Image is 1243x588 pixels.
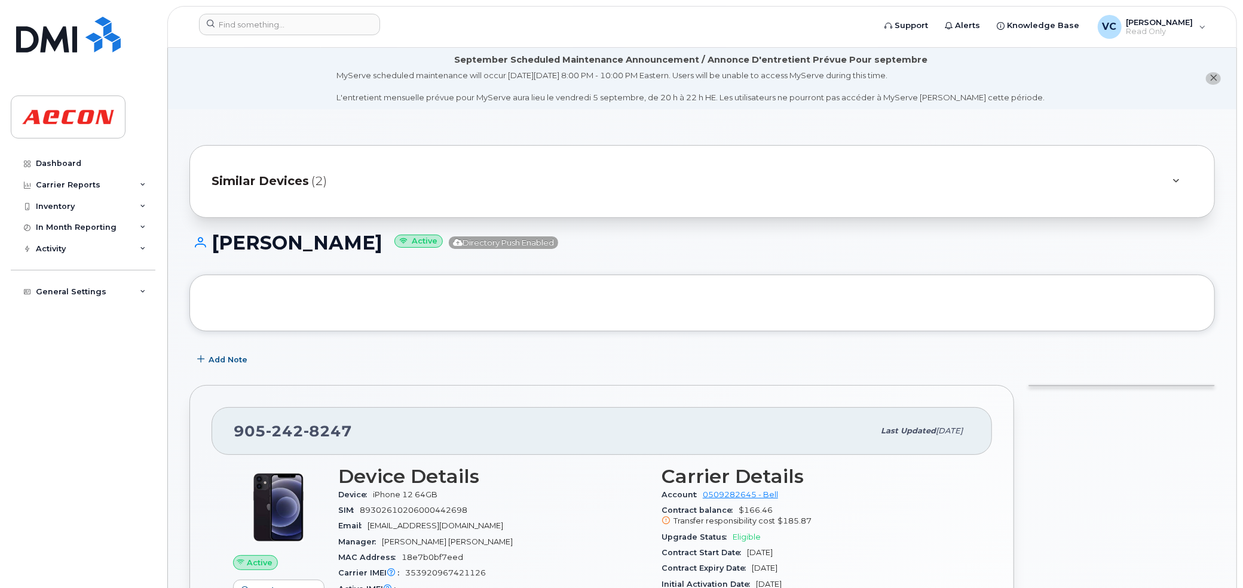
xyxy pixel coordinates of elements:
[662,506,970,527] span: $166.46
[747,548,773,557] span: [DATE]
[338,521,368,530] span: Email
[338,537,382,546] span: Manager
[454,54,927,66] div: September Scheduled Maintenance Announcement / Annonce D'entretient Prévue Pour septembre
[733,532,761,541] span: Eligible
[402,553,463,562] span: 18e7b0bf7eed
[266,422,304,440] span: 242
[311,173,327,190] span: (2)
[405,568,486,577] span: 353920967421126
[752,564,777,572] span: [DATE]
[703,490,778,499] a: 0509282645 - Bell
[234,422,352,440] span: 905
[777,516,812,525] span: $185.87
[881,426,936,435] span: Last updated
[338,506,360,515] span: SIM
[338,466,647,487] h3: Device Details
[247,557,273,568] span: Active
[212,173,309,190] span: Similar Devices
[936,426,963,435] span: [DATE]
[662,532,733,541] span: Upgrade Status
[338,568,405,577] span: Carrier IMEI
[189,232,1215,253] h1: [PERSON_NAME]
[662,506,739,515] span: Contract balance
[1206,72,1221,85] button: close notification
[338,490,373,499] span: Device
[662,564,752,572] span: Contract Expiry Date
[662,548,747,557] span: Contract Start Date
[243,472,314,543] img: iPhone_12.jpg
[662,466,970,487] h3: Carrier Details
[373,490,437,499] span: iPhone 12 64GB
[662,490,703,499] span: Account
[337,70,1045,103] div: MyServe scheduled maintenance will occur [DATE][DATE] 8:00 PM - 10:00 PM Eastern. Users will be u...
[360,506,467,515] span: 89302610206000442698
[338,553,402,562] span: MAC Address
[673,516,775,525] span: Transfer responsibility cost
[209,354,247,365] span: Add Note
[394,235,443,248] small: Active
[189,349,258,371] button: Add Note
[304,422,352,440] span: 8247
[368,521,503,530] span: [EMAIL_ADDRESS][DOMAIN_NAME]
[382,537,513,546] span: [PERSON_NAME] [PERSON_NAME]
[449,236,558,249] span: Directory Push Enabled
